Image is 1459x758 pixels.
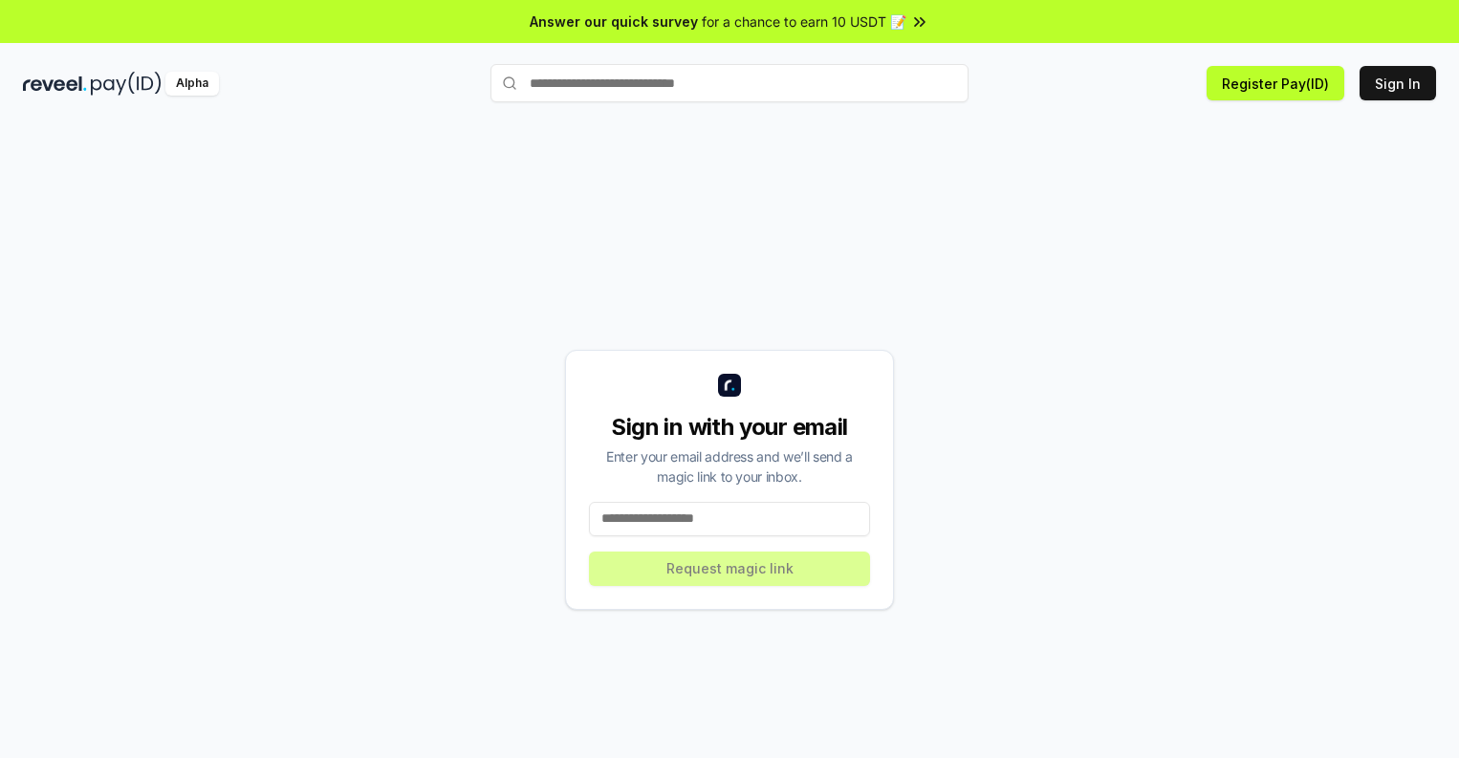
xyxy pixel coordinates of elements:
div: Enter your email address and we’ll send a magic link to your inbox. [589,446,870,487]
div: Sign in with your email [589,412,870,443]
div: Alpha [165,72,219,96]
img: reveel_dark [23,72,87,96]
button: Register Pay(ID) [1207,66,1344,100]
span: Answer our quick survey [530,11,698,32]
span: for a chance to earn 10 USDT 📝 [702,11,906,32]
img: pay_id [91,72,162,96]
button: Sign In [1360,66,1436,100]
img: logo_small [718,374,741,397]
